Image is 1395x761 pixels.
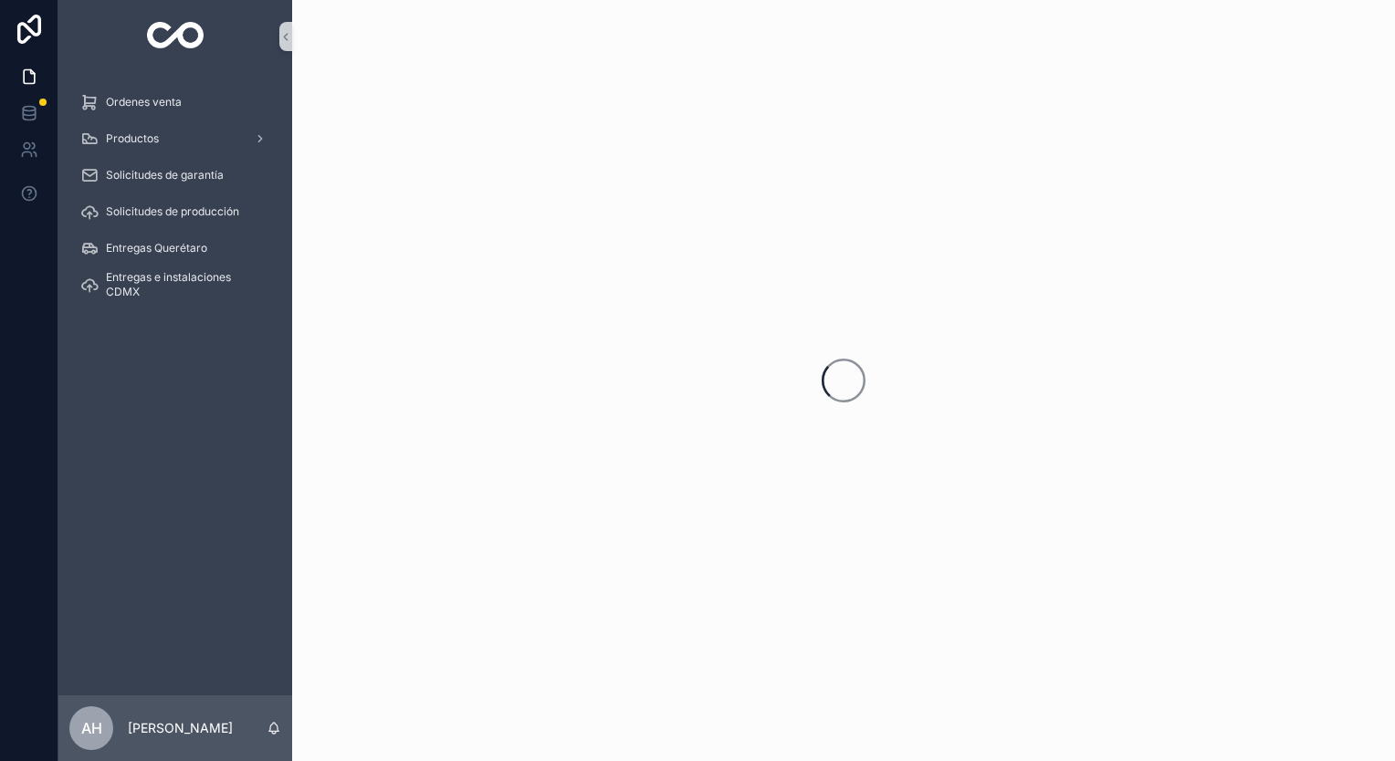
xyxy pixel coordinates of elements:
[106,168,224,182] span: Solicitudes de garantía
[106,204,239,219] span: Solicitudes de producción
[106,270,263,299] span: Entregas e instalaciones CDMX
[106,95,182,109] span: Ordenes venta
[69,159,281,192] a: Solicitudes de garantía
[128,719,233,737] p: [PERSON_NAME]
[69,232,281,265] a: Entregas Querétaro
[69,268,281,301] a: Entregas e instalaciones CDMX
[69,122,281,155] a: Productos
[69,195,281,228] a: Solicitudes de producción
[69,86,281,119] a: Ordenes venta
[58,73,292,325] div: scrollable content
[147,22,205,51] img: App logo
[81,717,102,739] span: AH
[106,131,159,146] span: Productos
[106,241,207,255] span: Entregas Querétaro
